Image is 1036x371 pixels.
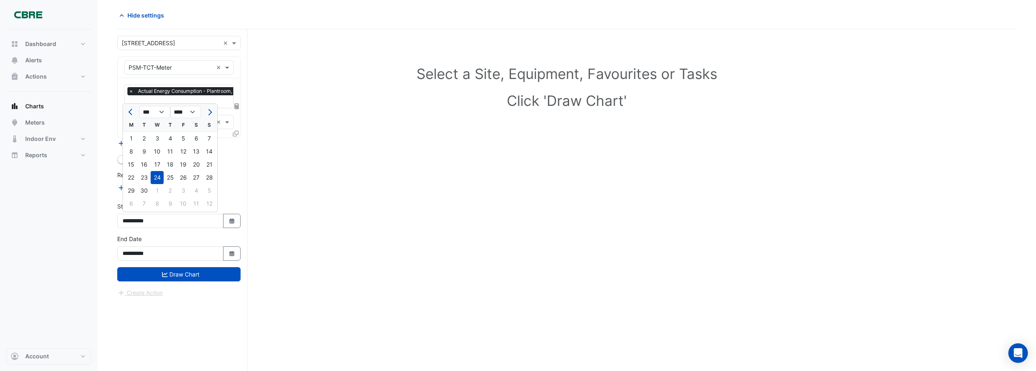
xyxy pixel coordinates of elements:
[223,39,230,47] span: Clear
[25,119,45,127] span: Meters
[11,151,19,159] app-icon: Reports
[190,145,203,158] div: 13
[203,158,216,171] div: Sunday, September 21, 2025
[151,132,164,145] div: 3
[125,158,138,171] div: 15
[151,132,164,145] div: Wednesday, September 3, 2025
[190,145,203,158] div: Saturday, September 13, 2025
[190,184,203,197] div: Saturday, October 4, 2025
[25,151,47,159] span: Reports
[170,106,201,118] select: Select year
[203,132,216,145] div: Sunday, September 7, 2025
[125,132,138,145] div: Monday, September 1, 2025
[138,132,151,145] div: Tuesday, September 2, 2025
[117,171,160,179] label: Reference Lines
[164,184,177,197] div: 2
[135,65,999,82] h1: Select a Site, Equipment, Favourites or Tasks
[138,158,151,171] div: 16
[138,171,151,184] div: Tuesday, September 23, 2025
[190,119,203,132] div: S
[125,184,138,197] div: 29
[117,8,169,22] button: Hide settings
[25,56,42,64] span: Alerts
[125,132,138,145] div: 1
[177,158,190,171] div: 19
[25,135,56,143] span: Indoor Env
[117,267,241,281] button: Draw Chart
[151,158,164,171] div: Wednesday, September 17, 2025
[228,250,236,257] fa-icon: Select Date
[117,183,178,192] button: Add Reference Line
[117,289,163,296] app-escalated-ticket-create-button: Please draw the charts first
[136,87,259,95] span: Actual Energy Consumption - Plantroom, Plantroom
[203,184,216,197] div: Sunday, October 5, 2025
[151,145,164,158] div: Wednesday, September 10, 2025
[164,119,177,132] div: T
[138,184,151,197] div: Tuesday, September 30, 2025
[164,132,177,145] div: Thursday, September 4, 2025
[151,184,164,197] div: Wednesday, October 1, 2025
[151,184,164,197] div: 1
[177,171,190,184] div: 26
[7,36,91,52] button: Dashboard
[177,145,190,158] div: 12
[177,119,190,132] div: F
[203,158,216,171] div: 21
[151,197,164,210] div: Wednesday, October 8, 2025
[138,158,151,171] div: Tuesday, September 16, 2025
[164,145,177,158] div: Thursday, September 11, 2025
[216,63,223,72] span: Clear
[138,171,151,184] div: 23
[10,7,46,23] img: Company Logo
[190,158,203,171] div: 20
[127,11,164,20] span: Hide settings
[151,171,164,184] div: 24
[25,102,44,110] span: Charts
[190,132,203,145] div: 6
[203,171,216,184] div: 28
[138,119,151,132] div: T
[216,118,223,126] span: Clear
[164,171,177,184] div: 25
[164,171,177,184] div: Thursday, September 25, 2025
[125,171,138,184] div: 22
[126,105,136,119] button: Previous month
[177,158,190,171] div: Friday, September 19, 2025
[138,197,151,210] div: 7
[117,235,142,243] label: End Date
[138,145,151,158] div: Tuesday, September 9, 2025
[203,184,216,197] div: 5
[11,56,19,64] app-icon: Alerts
[228,217,236,224] fa-icon: Select Date
[138,145,151,158] div: 9
[177,132,190,145] div: Friday, September 5, 2025
[177,184,190,197] div: 3
[7,52,91,68] button: Alerts
[164,184,177,197] div: Thursday, October 2, 2025
[11,135,19,143] app-icon: Indoor Env
[190,132,203,145] div: Saturday, September 6, 2025
[125,197,138,210] div: Monday, October 6, 2025
[125,145,138,158] div: Monday, September 8, 2025
[151,145,164,158] div: 10
[233,130,239,137] span: Clone Favourites and Tasks from this Equipment to other Equipment
[125,119,138,132] div: M
[203,171,216,184] div: Sunday, September 28, 2025
[125,158,138,171] div: Monday, September 15, 2025
[203,145,216,158] div: Sunday, September 14, 2025
[204,105,214,119] button: Next month
[125,197,138,210] div: 6
[7,147,91,163] button: Reports
[190,158,203,171] div: Saturday, September 20, 2025
[1008,343,1028,363] div: Open Intercom Messenger
[25,72,47,81] span: Actions
[190,171,203,184] div: Saturday, September 27, 2025
[177,171,190,184] div: Friday, September 26, 2025
[138,197,151,210] div: Tuesday, October 7, 2025
[135,92,999,109] h1: Click 'Draw Chart'
[164,132,177,145] div: 4
[203,119,216,132] div: S
[190,171,203,184] div: 27
[117,202,145,211] label: Start Date
[11,102,19,110] app-icon: Charts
